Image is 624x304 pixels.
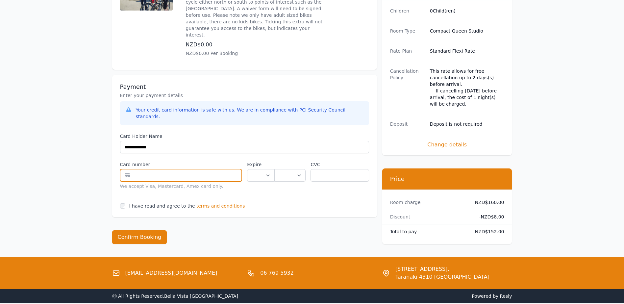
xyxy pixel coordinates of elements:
label: CVC [311,161,369,168]
dt: Deposit [390,121,425,127]
span: Taranaki 4310 [GEOGRAPHIC_DATA] [395,273,489,281]
span: ⓒ All Rights Reserved. Bella Vista [GEOGRAPHIC_DATA] [112,293,238,299]
dt: Children [390,8,425,14]
label: Card number [120,161,242,168]
label: Expire [247,161,274,168]
label: I have read and agree to the [129,203,195,209]
div: Your credit card information is safe with us. We are in compliance with PCI Security Council stan... [136,107,364,120]
h3: Price [390,175,504,183]
p: Enter your payment details [120,92,369,99]
p: NZD$0.00 Per Booking [186,50,327,57]
dd: NZD$160.00 [470,199,504,206]
dd: Deposit is not required [430,121,504,127]
dt: Rate Plan [390,48,425,54]
dt: Discount [390,214,464,220]
dt: Cancellation Policy [390,68,425,107]
label: . [274,161,305,168]
a: 06 769 5932 [260,269,294,277]
span: Powered by [315,293,512,299]
label: Card Holder Name [120,133,369,139]
a: [EMAIL_ADDRESS][DOMAIN_NAME] [125,269,217,277]
h3: Payment [120,83,369,91]
dt: Room Type [390,28,425,34]
div: We accept Visa, Mastercard, Amex card only. [120,183,242,190]
button: Confirm Booking [112,230,167,244]
dd: - NZD$8.00 [470,214,504,220]
a: Resly [500,293,512,299]
dd: NZD$152.00 [470,228,504,235]
dd: Compact Queen Studio [430,28,504,34]
div: This rate allows for free cancellation up to 2 days(s) before arrival. If cancelling [DATE] befor... [430,68,504,107]
span: Change details [390,141,504,149]
span: terms and conditions [196,203,245,209]
dt: Room charge [390,199,464,206]
dt: Total to pay [390,228,464,235]
dd: 0 Child(ren) [430,8,504,14]
p: NZD$0.00 [186,41,327,49]
span: [STREET_ADDRESS], [395,265,489,273]
dd: Standard Flexi Rate [430,48,504,54]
